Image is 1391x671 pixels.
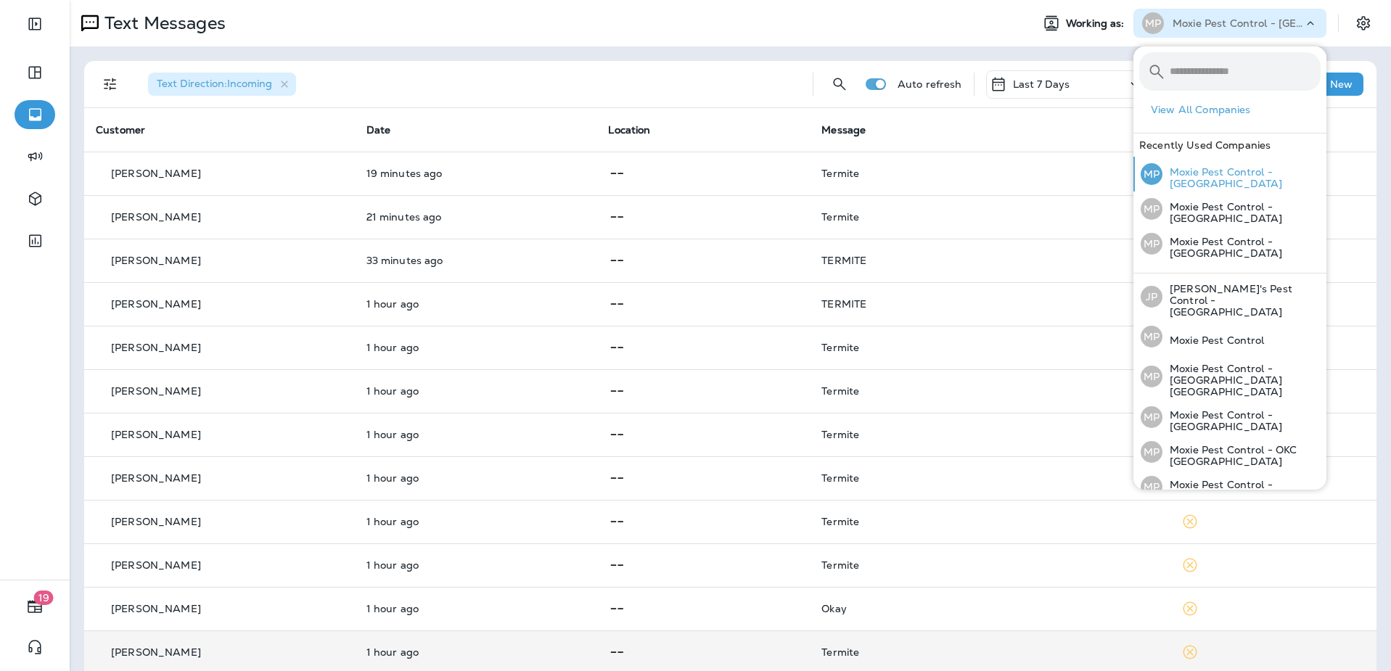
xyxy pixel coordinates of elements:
div: MP [1141,476,1162,498]
p: [PERSON_NAME] [111,472,201,484]
button: Expand Sidebar [15,9,55,38]
button: 19 [15,592,55,621]
button: Search Messages [825,70,854,99]
div: Okay [821,603,1158,614]
p: Oct 6, 2025 10:35 AM [366,298,586,310]
div: Termite [821,342,1158,353]
p: Oct 6, 2025 10:14 AM [366,516,586,527]
button: JP[PERSON_NAME]'s Pest Control - [GEOGRAPHIC_DATA] [1133,273,1326,320]
p: Oct 6, 2025 10:05 AM [366,646,586,658]
p: Oct 6, 2025 11:17 AM [366,211,586,223]
p: [PERSON_NAME] [111,559,201,571]
p: Auto refresh [898,78,962,90]
p: Oct 6, 2025 11:19 AM [366,168,586,179]
div: TERMITE [821,255,1158,266]
p: Oct 6, 2025 10:06 AM [366,603,586,614]
p: Moxie Pest Control - [GEOGRAPHIC_DATA] [1162,201,1321,224]
p: [PERSON_NAME] [111,429,201,440]
div: MP [1141,233,1162,255]
p: Moxie Pest Control - [GEOGRAPHIC_DATA] [1162,409,1321,432]
div: Termite [821,385,1158,397]
div: Termite [821,472,1158,484]
div: MP [1141,163,1162,185]
p: Oct 6, 2025 10:29 AM [366,385,586,397]
p: Moxie Pest Control - [GEOGRAPHIC_DATA] [1162,166,1321,189]
div: Termite [821,429,1158,440]
p: Moxie Pest Control - [GEOGRAPHIC_DATA] [1162,236,1321,259]
button: Settings [1350,10,1376,36]
p: Last 7 Days [1013,78,1070,90]
span: Message [821,123,866,136]
p: Moxie Pest Control - [GEOGRAPHIC_DATA] [1162,479,1321,502]
span: Working as: [1066,17,1128,30]
div: MP [1141,198,1162,220]
div: MP [1141,366,1162,387]
div: TERMITE [821,298,1158,310]
button: MPMoxie Pest Control - OKC [GEOGRAPHIC_DATA] [1133,435,1326,469]
button: MPMoxie Pest Control - [GEOGRAPHIC_DATA] [GEOGRAPHIC_DATA] [1133,353,1326,400]
div: JP [1141,286,1162,308]
button: MPMoxie Pest Control - [GEOGRAPHIC_DATA] [1133,226,1326,261]
button: MPMoxie Pest Control - [GEOGRAPHIC_DATA] [1133,400,1326,435]
p: Moxie Pest Control - OKC [GEOGRAPHIC_DATA] [1162,444,1321,467]
button: MPMoxie Pest Control - [GEOGRAPHIC_DATA] [1133,469,1326,504]
p: Oct 6, 2025 10:18 AM [366,472,586,484]
p: [PERSON_NAME] [111,211,201,223]
p: Moxie Pest Control [1162,334,1265,346]
p: Moxie Pest Control - [GEOGRAPHIC_DATA] [GEOGRAPHIC_DATA] [1162,363,1321,398]
p: [PERSON_NAME] [111,385,201,397]
p: [PERSON_NAME] [111,168,201,179]
div: MP [1142,12,1164,34]
div: Termite [821,646,1158,658]
span: Date [366,123,391,136]
p: [PERSON_NAME] [111,603,201,614]
span: Location [608,123,650,136]
p: [PERSON_NAME] [111,342,201,353]
p: [PERSON_NAME] [111,646,201,658]
button: MPMoxie Pest Control - [GEOGRAPHIC_DATA] [1133,157,1326,192]
div: MP [1141,326,1162,347]
p: Oct 6, 2025 10:12 AM [366,559,586,571]
p: [PERSON_NAME] [111,255,201,266]
div: MP [1141,406,1162,428]
button: View All Companies [1145,99,1326,121]
span: Text Direction : Incoming [157,77,272,90]
button: MPMoxie Pest Control [1133,320,1326,353]
p: New [1330,78,1353,90]
div: MP [1141,441,1162,463]
span: Customer [96,123,145,136]
p: Oct 6, 2025 10:23 AM [366,429,586,440]
p: Oct 6, 2025 11:05 AM [366,255,586,266]
p: [PERSON_NAME]'s Pest Control - [GEOGRAPHIC_DATA] [1162,283,1321,318]
p: [PERSON_NAME] [111,298,201,310]
div: Termite [821,211,1158,223]
p: Moxie Pest Control - [GEOGRAPHIC_DATA] [1173,17,1303,29]
p: Oct 6, 2025 10:29 AM [366,342,586,353]
div: Termite [821,516,1158,527]
p: [PERSON_NAME] [111,516,201,527]
p: Text Messages [99,12,226,34]
div: Text Direction:Incoming [148,73,296,96]
div: Termite [821,559,1158,571]
span: 19 [34,590,54,605]
div: Termite [821,168,1158,179]
button: Filters [96,70,125,99]
div: Recently Used Companies [1133,133,1326,157]
button: MPMoxie Pest Control - [GEOGRAPHIC_DATA] [1133,192,1326,226]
